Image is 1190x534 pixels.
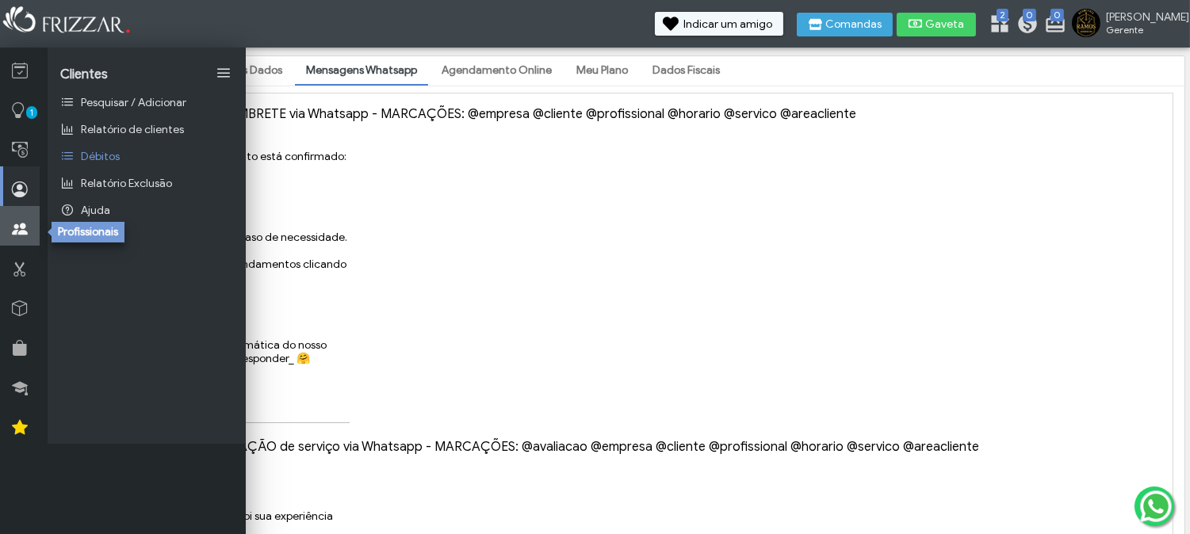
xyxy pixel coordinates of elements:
[209,57,293,84] a: Meus Dados
[91,439,979,455] label: Mensagem padrão AVALIAÇÃO de serviço via Whatsapp - MARCAÇÕES: @avaliacao @empresa @cliente @prof...
[52,222,124,242] div: Profissionais
[565,57,639,84] a: Meu Plano
[81,177,172,190] span: Relatório Exclusão
[641,57,731,84] a: Dados Fiscais
[1106,10,1177,24] span: [PERSON_NAME]
[48,89,246,116] a: Pesquisar / Adicionar
[81,204,110,217] span: Ajuda
[48,116,246,143] a: Relatório de clientes
[81,150,120,163] span: Débitos
[1023,9,1036,21] span: 0
[1137,487,1175,525] img: whatsapp.png
[48,143,246,170] a: Débitos
[48,170,246,196] a: Relatório Exclusão
[655,12,783,36] button: Indicar um amigo
[683,19,772,30] span: Indicar um amigo
[91,106,856,122] label: Mensagem padrão de LEMBRETE via Whatsapp - MARCAÇÕES: @empresa @cliente @profissional @horario @s...
[1072,9,1182,40] a: [PERSON_NAME] Gerente
[925,19,965,30] span: Gaveta
[797,13,893,36] button: Comandas
[989,13,1004,38] a: 2
[997,9,1008,21] span: 2
[81,96,186,109] span: Pesquisar / Adicionar
[897,13,976,36] button: Gaveta
[48,196,246,223] a: Ajuda
[295,57,428,84] a: Mensagens Whatsapp
[430,57,563,84] a: Agendamento Online
[1016,13,1032,38] a: 0
[1106,24,1177,36] span: Gerente
[1044,13,1060,38] a: 0
[60,67,108,82] span: Clientes
[825,19,882,30] span: Comandas
[81,123,184,136] span: Relatório de clientes
[1050,9,1064,21] span: 0
[26,106,37,119] span: 1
